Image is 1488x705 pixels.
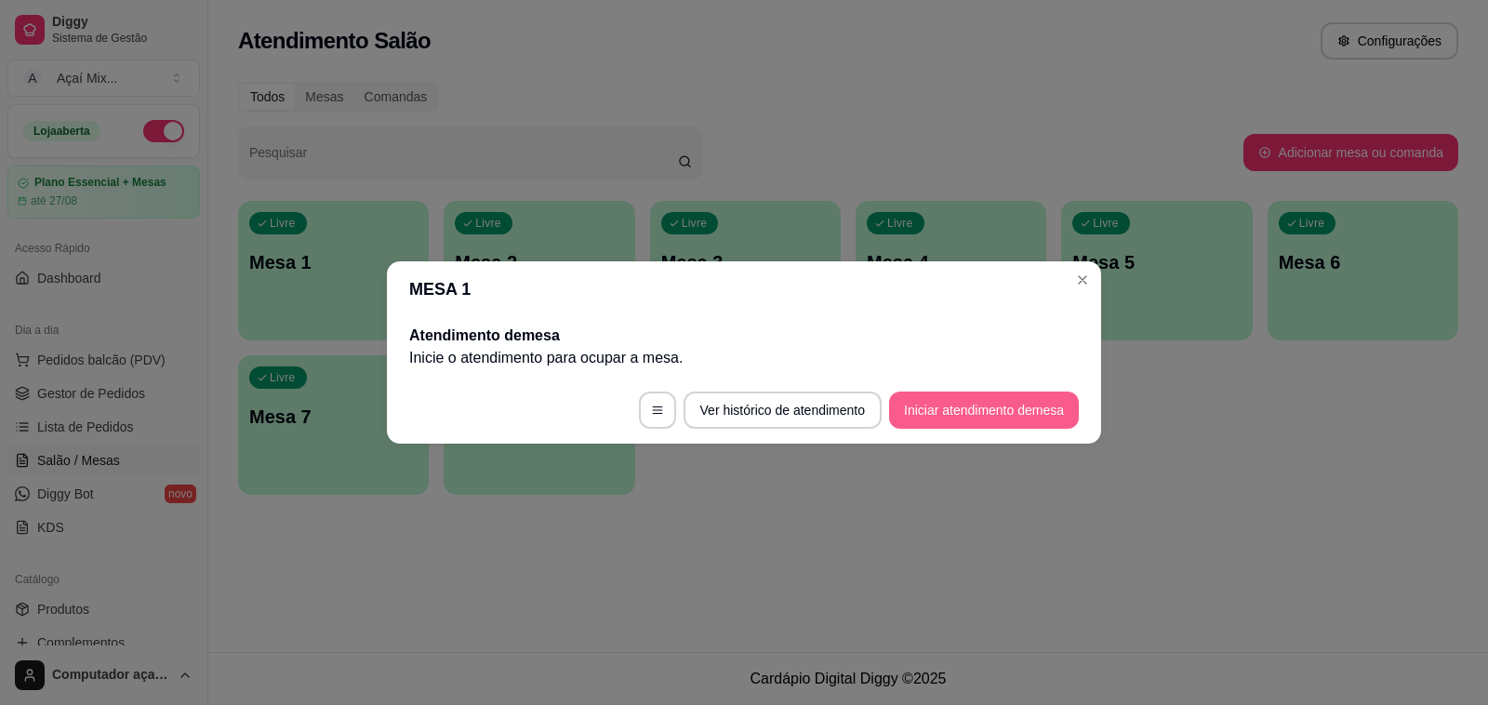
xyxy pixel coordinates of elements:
[409,347,1079,369] p: Inicie o atendimento para ocupar a mesa .
[889,392,1079,429] button: Iniciar atendimento demesa
[684,392,882,429] button: Ver histórico de atendimento
[1068,265,1097,295] button: Close
[387,261,1101,317] header: MESA 1
[409,325,1079,347] h2: Atendimento de mesa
